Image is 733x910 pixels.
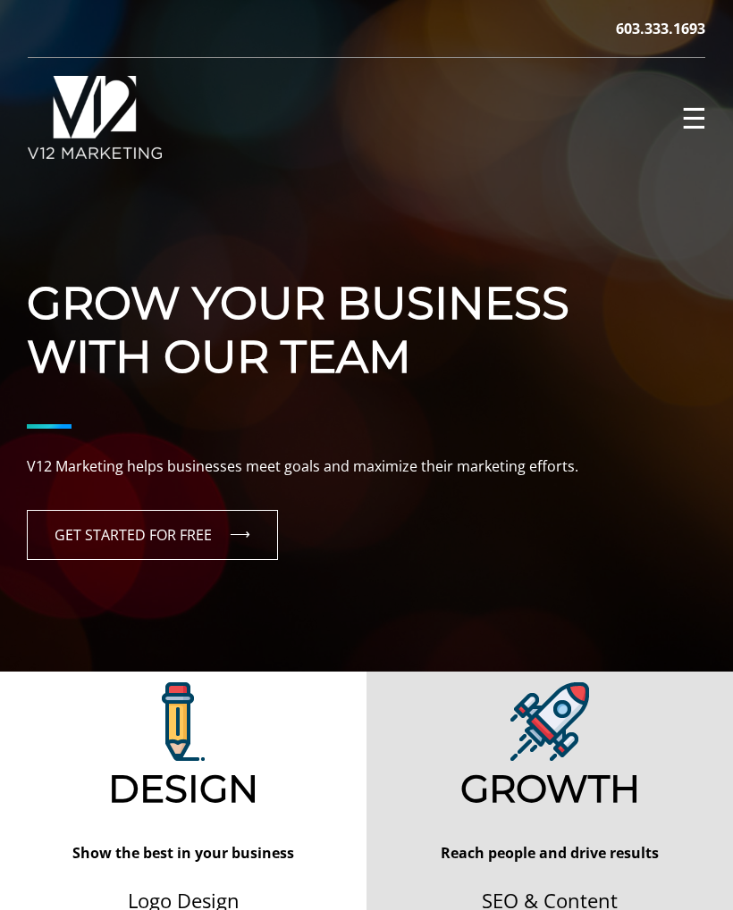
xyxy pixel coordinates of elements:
button: Primary Menu☰ [681,104,705,131]
p: Reach people and drive results [374,842,726,865]
img: V12 MARKETING Logo New Hampshire Marketing Agency [28,76,162,159]
span: ☰ [681,104,707,133]
h2: Growth [374,766,726,811]
img: V12 Marketing Design Solutions [510,682,589,761]
h1: Grow Your Business With Our Team [27,223,706,384]
h2: Design [7,766,359,811]
a: 603.333.1693 [616,19,705,38]
p: Show the best in your business [7,842,359,865]
iframe: Chat Widget [644,824,733,910]
img: V12 Marketing Design Solutions [162,682,205,761]
p: V12 Marketing helps businesses meet goals and maximize their marketing efforts. [27,455,706,479]
a: GET STARTED FOR FREE [27,510,278,560]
